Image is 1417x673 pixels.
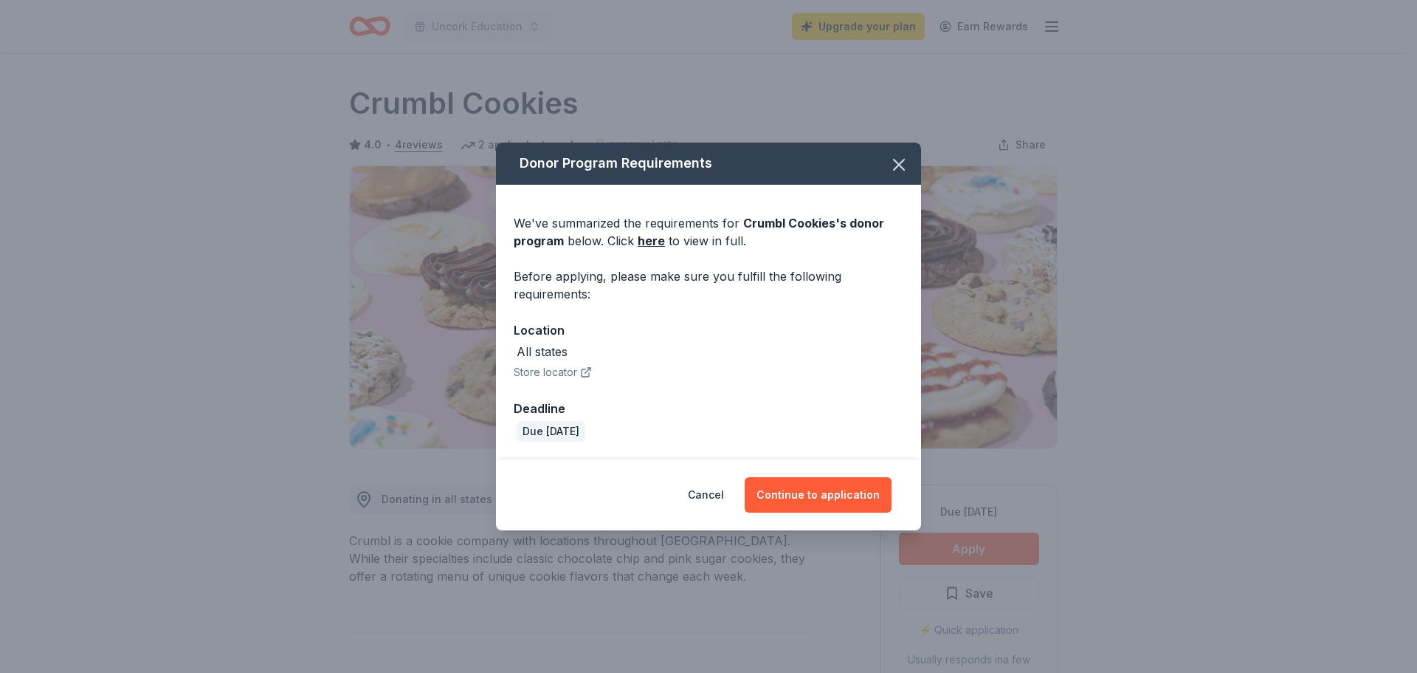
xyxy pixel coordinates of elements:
a: here [638,232,665,250]
div: Deadline [514,399,903,418]
button: Store locator [514,363,592,381]
div: All states [517,343,568,361]
button: Cancel [688,477,724,513]
div: Before applying, please make sure you fulfill the following requirements: [514,267,903,303]
button: Continue to application [745,477,892,513]
div: Donor Program Requirements [496,143,921,185]
div: Due [DATE] [517,421,585,442]
div: Location [514,321,903,340]
div: We've summarized the requirements for below. Click to view in full. [514,214,903,250]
